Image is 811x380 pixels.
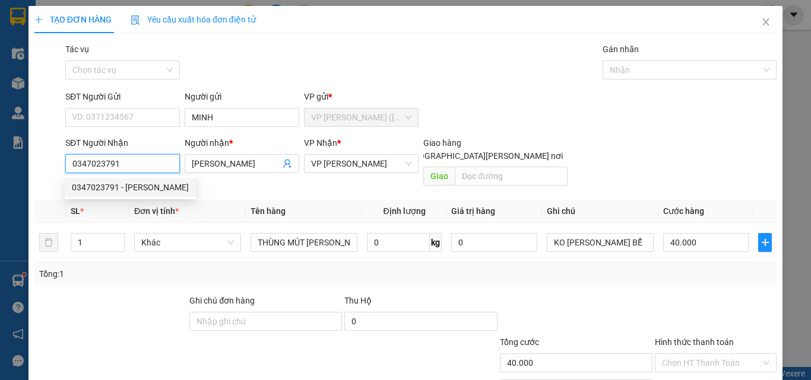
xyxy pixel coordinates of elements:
[311,108,411,126] span: VP Trần Phú (Hàng)
[34,15,112,24] span: TẠO ĐƠN HÀNG
[189,312,342,331] input: Ghi chú đơn hàng
[141,234,234,251] span: Khác
[500,337,539,347] span: Tổng cước
[749,6,783,39] button: Close
[383,206,425,216] span: Định lượng
[423,167,455,186] span: Giao
[65,178,196,197] div: 0347023791 - CHỊ XU
[5,64,32,75] span: -
[761,17,771,27] span: close
[251,206,286,216] span: Tên hàng
[547,233,654,252] input: Ghi Chú
[148,23,172,34] span: tuyền
[8,64,32,75] span: thanh
[34,15,43,24] span: plus
[304,138,337,148] span: VP Nhận
[24,23,172,34] span: VP [PERSON_NAME] (Hàng) -
[344,296,372,305] span: Thu Hộ
[401,149,568,162] span: [GEOGRAPHIC_DATA][PERSON_NAME] nơi
[283,159,292,168] span: user-add
[759,238,771,247] span: plus
[451,233,537,252] input: 0
[189,296,255,305] label: Ghi chú đơn hàng
[65,44,89,54] label: Tác vụ
[663,206,704,216] span: Cước hàng
[451,206,495,216] span: Giá trị hàng
[39,233,58,252] button: delete
[65,90,180,103] div: SĐT Người Gửi
[603,44,639,54] label: Gán nhãn
[430,233,442,252] span: kg
[5,40,173,62] p: [PERSON_NAME]:
[5,23,173,34] p: GỬI:
[39,267,314,280] div: Tổng: 1
[131,15,140,25] img: icon
[185,136,299,149] div: Người nhận
[542,200,658,223] th: Ghi chú
[758,233,772,252] button: plus
[655,337,734,347] label: Hình thức thanh toán
[185,90,299,103] div: Người gửi
[304,90,419,103] div: VP gửi
[311,155,411,173] span: VP Càng Long
[251,233,357,252] input: VD: Bàn, Ghế
[134,206,179,216] span: Đơn vị tính
[455,167,568,186] input: Dọc đường
[5,40,164,62] span: VP [PERSON_NAME] ([GEOGRAPHIC_DATA])
[5,77,28,88] span: GIAO:
[72,181,189,194] div: 0347023791 - [PERSON_NAME]
[65,136,180,149] div: SĐT Người Nhận
[423,138,461,148] span: Giao hàng
[131,15,256,24] span: Yêu cầu xuất hóa đơn điện tử
[40,7,138,18] strong: BIÊN NHẬN GỬI HÀNG
[71,206,80,216] span: SL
